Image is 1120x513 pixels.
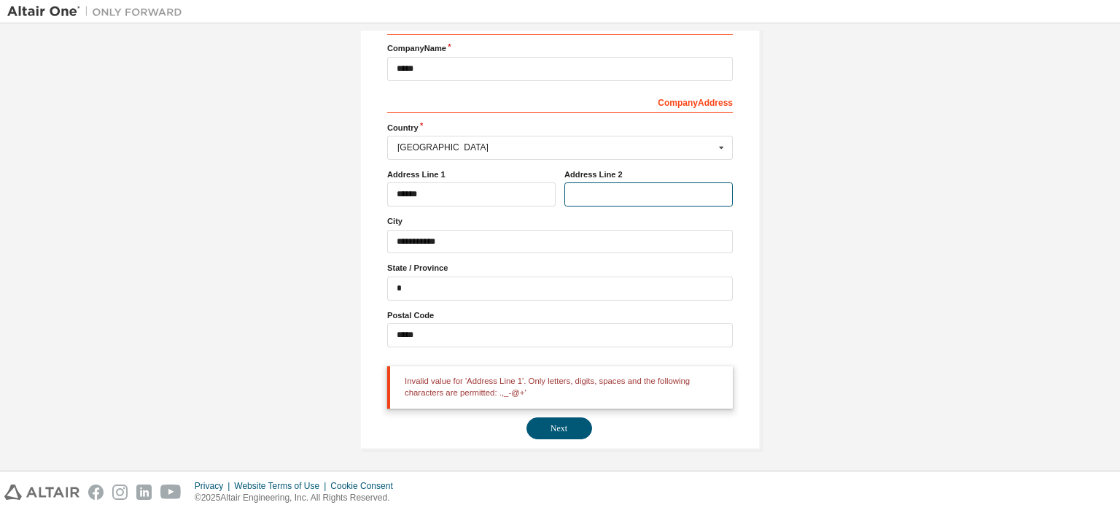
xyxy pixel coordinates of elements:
[195,492,402,504] p: © 2025 Altair Engineering, Inc. All Rights Reserved.
[387,215,733,227] label: City
[7,4,190,19] img: Altair One
[397,143,715,152] div: [GEOGRAPHIC_DATA]
[387,42,733,54] label: Company Name
[387,122,733,134] label: Country
[526,417,592,439] button: Next
[112,485,128,500] img: instagram.svg
[387,169,556,180] label: Address Line 1
[564,169,733,180] label: Address Line 2
[160,485,182,500] img: youtube.svg
[387,90,733,113] div: Company Address
[136,485,152,500] img: linkedin.svg
[4,485,79,500] img: altair_logo.svg
[234,480,330,492] div: Website Terms of Use
[387,366,733,409] div: Invalid value for 'Address Line 1'. Only letters, digits, spaces and the following characters are...
[330,480,401,492] div: Cookie Consent
[195,480,234,492] div: Privacy
[88,485,104,500] img: facebook.svg
[387,262,733,274] label: State / Province
[387,309,733,321] label: Postal Code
